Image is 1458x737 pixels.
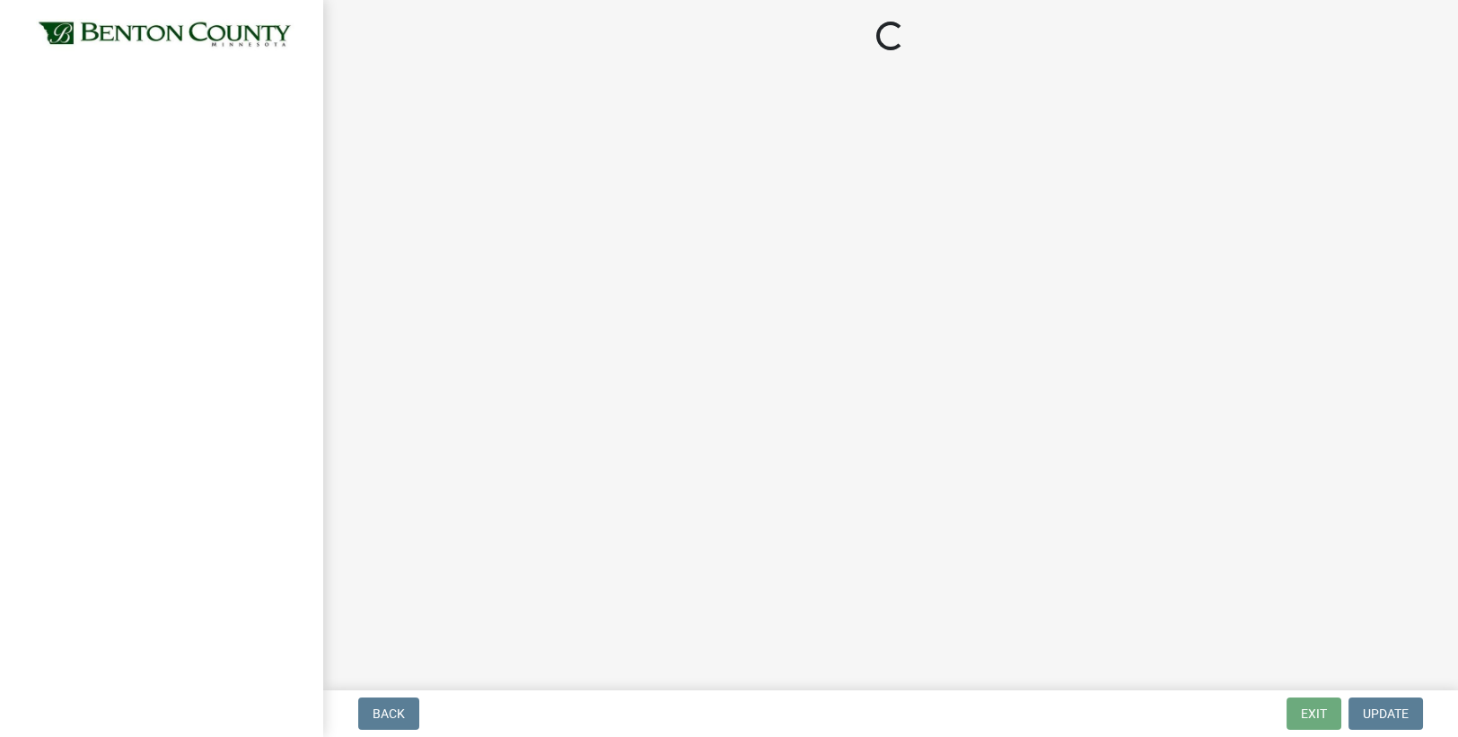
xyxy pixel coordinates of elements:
[1363,706,1409,721] span: Update
[1287,698,1341,730] button: Exit
[36,19,294,51] img: Benton County, Minnesota
[1348,698,1423,730] button: Update
[358,698,419,730] button: Back
[373,706,405,721] span: Back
